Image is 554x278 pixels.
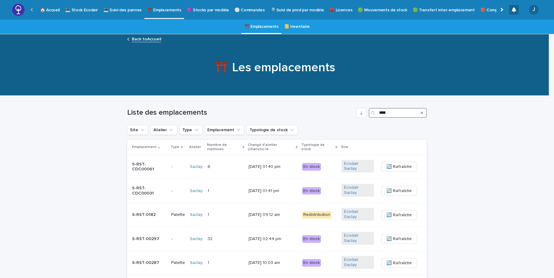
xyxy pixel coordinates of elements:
[132,162,166,172] p: S-RST-CDC00061
[190,188,203,194] a: Saclay
[386,164,412,170] span: 🔄 Rafraîchir
[248,142,294,153] p: Changé d'atelier (chariots) le :
[190,236,203,242] a: Saclay
[127,125,148,135] button: Site
[381,234,417,244] button: 🔄 Rafraîchir
[249,236,297,242] p: [DATE] 02:44 pm
[344,209,371,220] a: Ecodair Saclay
[284,20,310,34] a: 📒 Inventaire
[127,251,427,275] tr: S-RST-00287PaletteSaclay 11 [DATE] 10:03 amEn stockEcodair Saclay 🔄 Rafraîchir
[381,258,417,268] button: 🔄 Rafraîchir
[171,260,185,265] p: Palette
[12,4,24,16] img: JzSyWMYZRrOrwMBeQwjA
[208,211,210,217] p: 1
[386,212,412,218] span: 🔄 Rafraîchir
[302,259,321,267] div: En stock
[302,211,331,219] div: Redistribution
[207,142,241,153] p: Nombre de machines
[125,60,424,75] h1: ⛩️ Les emplacements
[132,144,157,150] p: Emplacement
[249,188,297,194] p: [DATE] 01:41 pm
[189,144,201,150] p: Atelier
[171,164,185,169] p: -
[381,162,417,172] button: 🔄 Rafraîchir
[151,125,177,135] button: Atelier
[132,186,166,196] p: S-RST-CDC00031
[344,185,371,195] a: Ecodair Saclay
[205,125,244,135] button: Emplacement
[190,260,203,265] a: Saclay
[302,235,321,243] div: En stock
[301,142,334,153] p: Typologie de stock
[132,35,161,42] a: Back toAccueil
[386,260,412,266] span: 🔄 Rafraîchir
[127,227,427,251] tr: S-RST-00297-Saclay 3232 [DATE] 02:44 pmEn stockEcodair Saclay 🔄 Rafraîchir
[179,125,202,135] button: Type
[127,155,427,179] tr: S-RST-CDC00061-Saclay 66 [DATE] 01:40 pmEn stockEcodair Saclay 🔄 Rafraîchir
[171,212,185,217] p: Palette
[344,257,371,268] a: Ecodair Saclay
[249,164,297,169] p: [DATE] 01:40 pm
[344,161,371,172] a: Ecodair Saclay
[132,260,166,265] p: S-RST-00287
[249,212,297,217] p: [DATE] 09:12 am
[127,203,427,227] tr: S-RST-0182PaletteSaclay 11 [DATE] 09:12 amRedistributionEcodair Saclay 🔄 Rafraîchir
[369,108,427,118] input: Search
[386,236,412,242] span: 🔄 Rafraîchir
[127,108,354,117] h1: Liste des emplacements
[208,259,210,265] p: 1
[247,125,298,135] button: Typologie de stock
[381,186,417,196] button: 🔄 Rafraîchir
[249,260,297,265] p: [DATE] 10:03 am
[132,236,166,242] p: S-RST-00297
[529,5,539,15] div: J
[127,179,427,203] tr: S-RST-CDC00031-Saclay 11 [DATE] 01:41 pmEn stockEcodair Saclay 🔄 Rafraîchir
[132,212,166,217] p: S-RST-0182
[208,235,214,242] p: 32
[381,210,417,220] button: 🔄 Rafraîchir
[190,164,203,169] a: Saclay
[344,233,371,243] a: Ecodair Saclay
[171,144,179,150] p: Type
[386,188,412,194] span: 🔄 Rafraîchir
[302,187,321,195] div: En stock
[341,144,348,150] p: Site
[171,236,185,242] p: -
[208,163,212,169] p: 6
[208,187,210,194] p: 1
[190,212,203,217] a: Saclay
[302,163,321,171] div: En stock
[244,20,279,34] a: ⛩️ Emplacements
[171,188,185,194] p: -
